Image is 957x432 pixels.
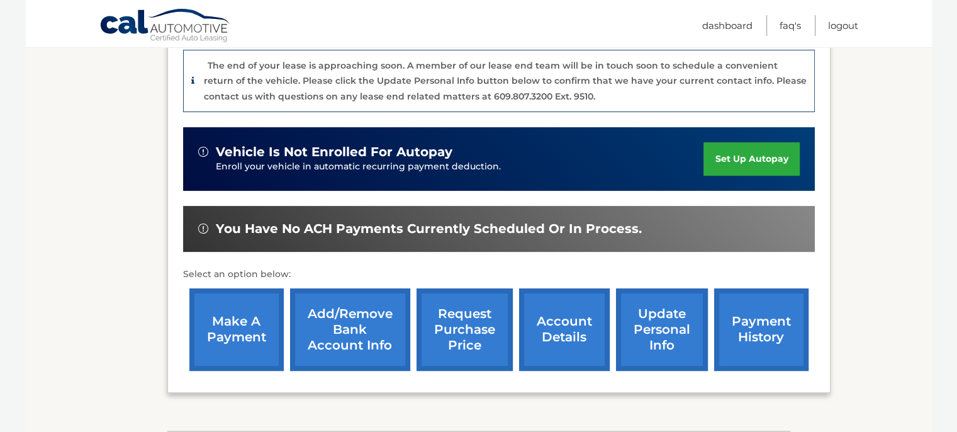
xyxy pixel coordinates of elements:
[198,147,208,157] img: alert-white.svg
[216,144,452,160] span: vehicle is not enrolled for autopay
[290,288,410,371] a: Add/Remove bank account info
[702,15,753,36] a: Dashboard
[703,142,799,176] a: set up autopay
[780,15,801,36] a: FAQ's
[204,60,807,102] p: The end of your lease is approaching soon. A member of our lease end team will be in touch soon t...
[99,8,232,45] a: Cal Automotive
[216,221,642,237] span: You have no ACH payments currently scheduled or in process.
[183,267,815,282] p: Select an option below:
[198,224,208,234] img: alert-white.svg
[714,288,809,371] a: payment history
[519,288,610,371] a: account details
[616,288,708,371] a: update personal info
[189,288,284,371] a: make a payment
[417,288,513,371] a: request purchase price
[828,15,858,36] a: Logout
[216,160,704,174] p: Enroll your vehicle in automatic recurring payment deduction.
